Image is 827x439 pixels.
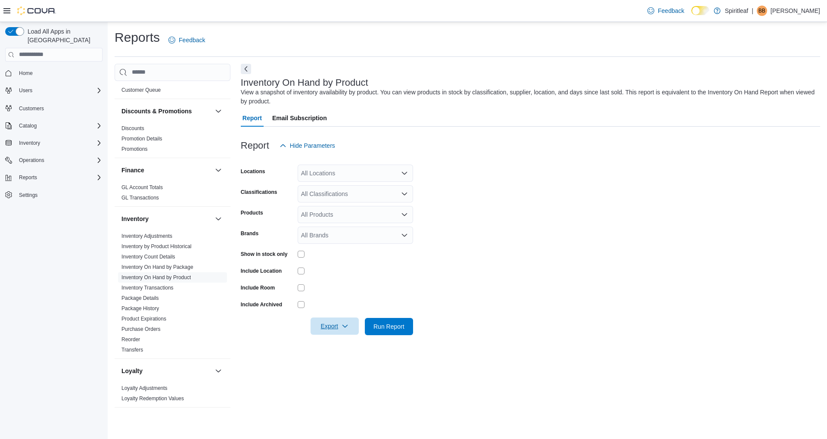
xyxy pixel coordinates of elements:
[121,367,143,375] h3: Loyalty
[121,336,140,343] span: Reorder
[241,78,368,88] h3: Inventory On Hand by Product
[644,2,687,19] a: Feedback
[311,318,359,335] button: Export
[241,64,251,74] button: Next
[241,230,258,237] label: Brands
[115,182,230,206] div: Finance
[241,189,277,196] label: Classifications
[19,105,44,112] span: Customers
[213,106,224,116] button: Discounts & Promotions
[121,215,211,223] button: Inventory
[2,67,106,79] button: Home
[19,157,44,164] span: Operations
[658,6,684,15] span: Feedback
[121,326,161,333] span: Purchase Orders
[121,87,161,93] a: Customer Queue
[121,107,211,115] button: Discounts & Promotions
[121,253,175,260] span: Inventory Count Details
[121,305,159,312] span: Package History
[241,209,263,216] label: Products
[115,231,230,358] div: Inventory
[401,190,408,197] button: Open list of options
[19,192,37,199] span: Settings
[16,155,48,165] button: Operations
[365,318,413,335] button: Run Report
[759,6,765,16] span: BB
[725,6,748,16] p: Spiritleaf
[121,284,174,291] span: Inventory Transactions
[2,171,106,184] button: Reports
[241,284,275,291] label: Include Room
[19,140,40,146] span: Inventory
[121,336,140,342] a: Reorder
[373,322,404,331] span: Run Report
[121,107,192,115] h3: Discounts & Promotions
[401,211,408,218] button: Open list of options
[121,254,175,260] a: Inventory Count Details
[213,366,224,376] button: Loyalty
[121,146,148,152] a: Promotions
[2,102,106,114] button: Customers
[165,31,208,49] a: Feedback
[121,285,174,291] a: Inventory Transactions
[2,84,106,97] button: Users
[121,395,184,402] a: Loyalty Redemption Values
[16,138,103,148] span: Inventory
[16,190,103,200] span: Settings
[272,109,327,127] span: Email Subscription
[121,184,163,191] span: GL Account Totals
[121,395,184,402] span: Loyalty Redemption Values
[5,63,103,224] nav: Complex example
[121,274,191,281] span: Inventory On Hand by Product
[16,103,103,113] span: Customers
[401,170,408,177] button: Open list of options
[290,141,335,150] span: Hide Parameters
[121,274,191,280] a: Inventory On Hand by Product
[691,6,709,15] input: Dark Mode
[121,264,193,271] span: Inventory On Hand by Package
[121,295,159,302] span: Package Details
[316,318,354,335] span: Export
[19,174,37,181] span: Reports
[115,29,160,46] h1: Reports
[243,109,262,127] span: Report
[121,347,143,353] a: Transfers
[121,194,159,201] span: GL Transactions
[19,70,33,77] span: Home
[2,137,106,149] button: Inventory
[16,121,40,131] button: Catalog
[16,172,103,183] span: Reports
[401,232,408,239] button: Open list of options
[241,168,265,175] label: Locations
[121,243,192,250] span: Inventory by Product Historical
[121,184,163,190] a: GL Account Totals
[241,301,282,308] label: Include Archived
[16,103,47,114] a: Customers
[121,316,166,322] a: Product Expirations
[115,123,230,158] div: Discounts & Promotions
[17,6,56,15] img: Cova
[213,165,224,175] button: Finance
[771,6,820,16] p: [PERSON_NAME]
[241,268,282,274] label: Include Location
[16,68,36,78] a: Home
[752,6,753,16] p: |
[121,166,211,174] button: Finance
[213,214,224,224] button: Inventory
[121,125,144,132] span: Discounts
[16,68,103,78] span: Home
[121,233,172,240] span: Inventory Adjustments
[16,138,44,148] button: Inventory
[115,85,230,99] div: Customer
[121,215,149,223] h3: Inventory
[16,85,36,96] button: Users
[179,36,205,44] span: Feedback
[121,385,168,392] span: Loyalty Adjustments
[121,233,172,239] a: Inventory Adjustments
[121,243,192,249] a: Inventory by Product Historical
[241,88,816,106] div: View a snapshot of inventory availability by product. You can view products in stock by classific...
[121,264,193,270] a: Inventory On Hand by Package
